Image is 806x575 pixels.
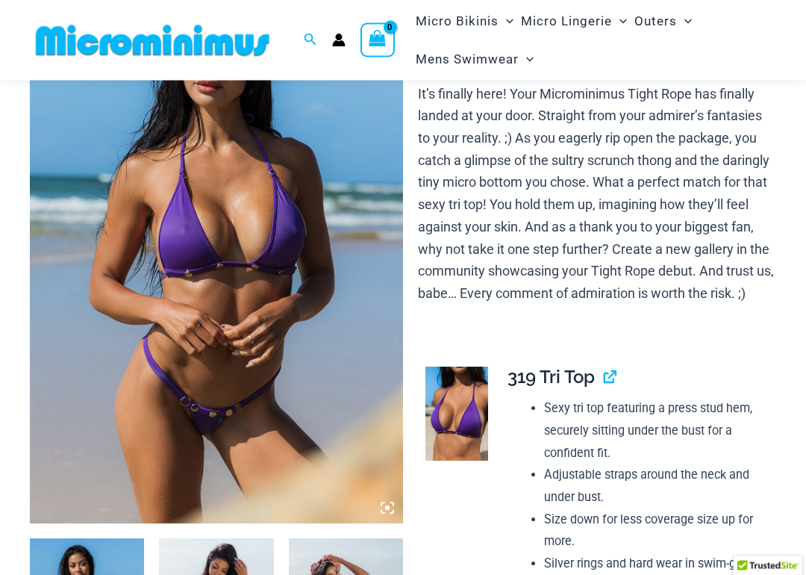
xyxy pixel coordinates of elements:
[332,34,346,47] a: Account icon link
[418,84,776,305] p: It’s finally here! Your Microminimus Tight Rope has finally landed at your door. Straight from yo...
[544,398,764,464] li: Sexy tri top featuring a press stud hem, securely sitting under the bust for a confident fit.
[544,509,764,553] li: Size down for less coverage size up for more.
[519,40,534,78] span: Menu Toggle
[360,23,395,57] a: View Shopping Cart, empty
[412,2,517,40] a: Micro BikinisMenu ToggleMenu Toggle
[30,24,275,57] img: MM SHOP LOGO FLAT
[304,31,317,50] a: Search icon link
[499,2,513,40] span: Menu Toggle
[416,2,499,40] span: Micro Bikinis
[634,2,677,40] span: Outers
[412,40,537,78] a: Mens SwimwearMenu ToggleMenu Toggle
[521,2,612,40] span: Micro Lingerie
[425,367,488,461] img: Tight Rope Grape 319 Tri Top
[507,367,595,388] span: 319 Tri Top
[517,2,631,40] a: Micro LingerieMenu ToggleMenu Toggle
[416,40,519,78] span: Mens Swimwear
[544,464,764,509] li: Adjustable straps around the neck and under bust.
[612,2,627,40] span: Menu Toggle
[677,2,692,40] span: Menu Toggle
[631,2,696,40] a: OutersMenu ToggleMenu Toggle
